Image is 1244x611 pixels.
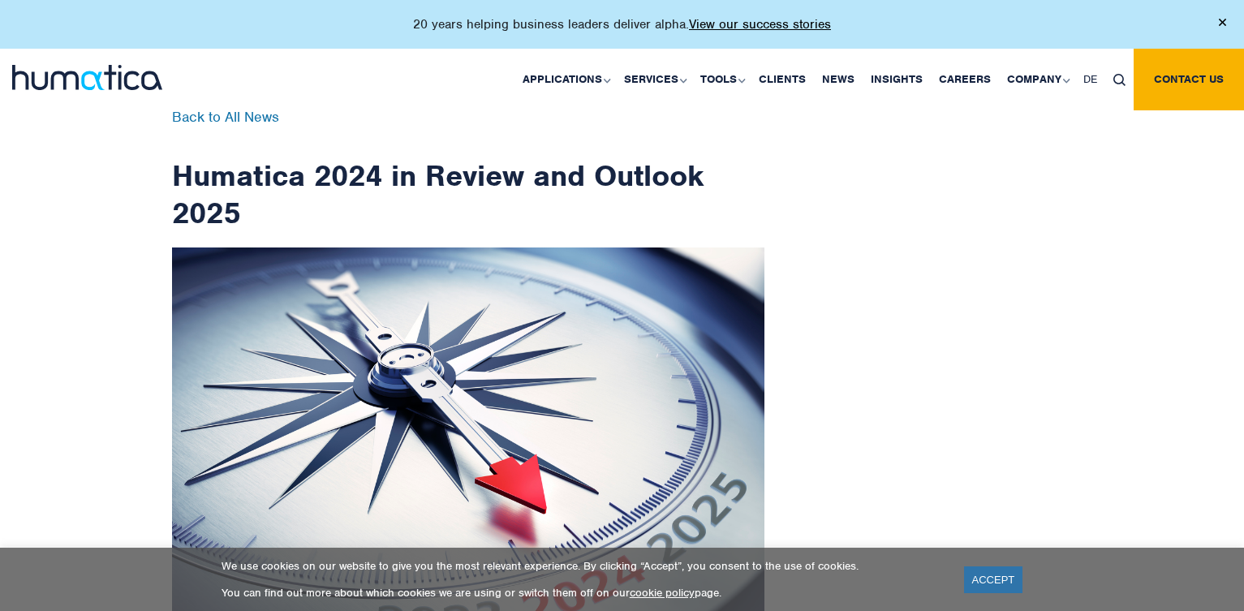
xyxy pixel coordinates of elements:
[1075,49,1105,110] a: DE
[1113,74,1126,86] img: search_icon
[931,49,999,110] a: Careers
[413,16,831,32] p: 20 years helping business leaders deliver alpha.
[1083,72,1097,86] span: DE
[964,566,1023,593] a: ACCEPT
[1134,49,1244,110] a: Contact us
[172,110,764,231] h1: Humatica 2024 in Review and Outlook 2025
[514,49,616,110] a: Applications
[172,108,279,126] a: Back to All News
[630,586,695,600] a: cookie policy
[751,49,814,110] a: Clients
[222,559,944,573] p: We use cookies on our website to give you the most relevant experience. By clicking “Accept”, you...
[12,65,162,90] img: logo
[999,49,1075,110] a: Company
[692,49,751,110] a: Tools
[689,16,831,32] a: View our success stories
[814,49,863,110] a: News
[222,586,944,600] p: You can find out more about which cookies we are using or switch them off on our page.
[863,49,931,110] a: Insights
[616,49,692,110] a: Services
